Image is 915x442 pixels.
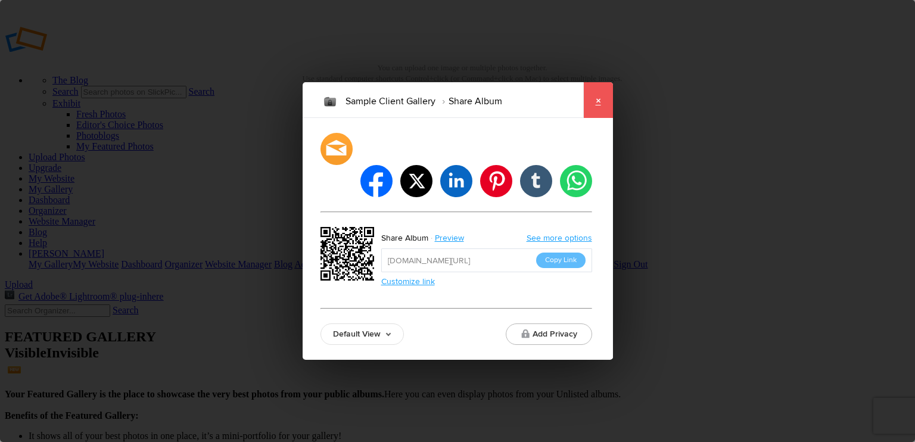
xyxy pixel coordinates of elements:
[583,82,613,118] a: ×
[381,276,435,287] a: Customize link
[506,323,592,345] button: Add Privacy
[440,165,472,197] li: linkedin
[560,165,592,197] li: whatsapp
[428,231,473,246] a: Preview
[320,92,340,111] img: album_locked.png
[520,165,552,197] li: tumblr
[400,165,432,197] li: twitter
[381,231,428,246] div: Share Album
[320,323,404,345] a: Default View
[360,165,393,197] li: facebook
[346,91,435,111] li: Sample Client Gallery
[435,91,502,111] li: Share Album
[480,165,512,197] li: pinterest
[536,253,586,268] button: Copy Link
[320,227,378,284] div: https://slickpic.us/18630348j15Q
[527,233,592,243] a: See more options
